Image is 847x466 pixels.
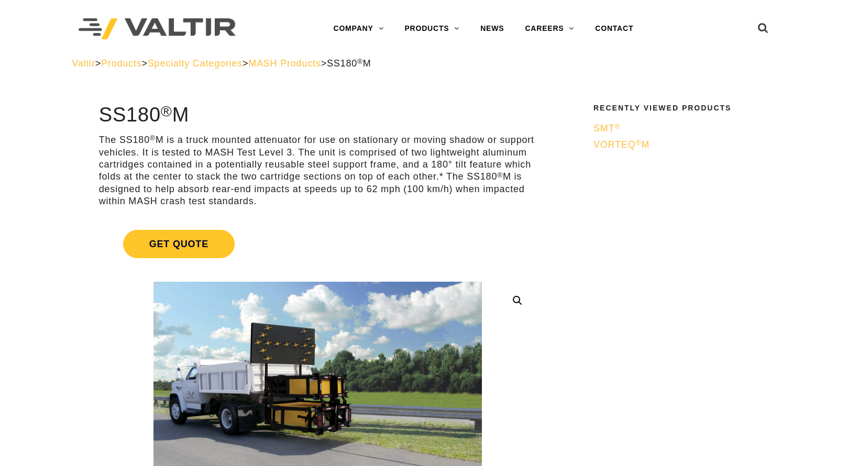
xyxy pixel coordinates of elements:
[150,134,156,142] sup: ®
[585,18,644,39] a: CONTACT
[593,123,620,134] span: SMT
[79,18,236,40] img: Valtir
[323,18,394,39] a: COMPANY
[161,103,172,119] sup: ®
[514,18,585,39] a: CAREERS
[497,171,503,179] sup: ®
[148,58,243,69] a: Specialty Categories
[593,104,768,112] h2: Recently Viewed Products
[72,58,775,70] div: > > > >
[357,58,363,65] sup: ®
[470,18,514,39] a: NEWS
[635,139,641,147] sup: ®
[248,58,321,69] a: MASH Products
[99,134,536,207] p: The SS180 M is a truck mounted attenuator for use on stationary or moving shadow or support vehic...
[614,123,620,130] sup: ®
[123,230,235,258] span: Get Quote
[593,123,768,135] a: SMT®
[99,104,536,126] h1: SS180 M
[72,58,95,69] a: Valtir
[593,139,768,151] a: VORTEQ®M
[593,139,650,150] span: VORTEQ M
[327,58,371,69] span: SS180 M
[394,18,470,39] a: PRODUCTS
[99,217,536,271] a: Get Quote
[101,58,141,69] a: Products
